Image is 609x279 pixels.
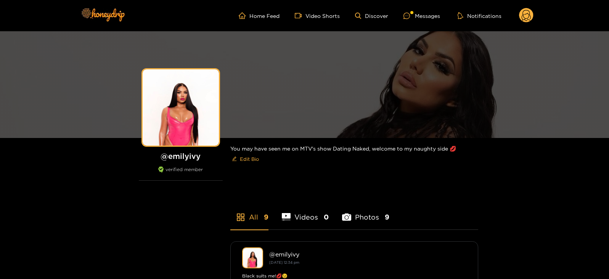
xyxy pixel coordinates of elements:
[269,260,299,265] small: [DATE] 12:34 pm
[295,12,340,19] a: Video Shorts
[239,12,280,19] a: Home Feed
[240,155,259,163] span: Edit Bio
[295,12,305,19] span: video-camera
[242,247,263,268] img: emilyivy
[282,195,329,229] li: Videos
[239,12,249,19] span: home
[264,212,268,222] span: 9
[230,195,268,229] li: All
[455,12,504,19] button: Notifications
[324,212,329,222] span: 0
[232,156,237,162] span: edit
[139,167,223,181] div: verified member
[403,11,440,20] div: Messages
[355,13,388,19] a: Discover
[269,251,466,258] div: @ emilyivy
[230,153,260,165] button: editEdit Bio
[139,151,223,161] h1: @ emilyivy
[236,213,245,222] span: appstore
[230,138,478,171] div: You may have seen me on MTV's show Dating Naked, welcome to my naughty side 💋
[342,195,389,229] li: Photos
[385,212,389,222] span: 9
